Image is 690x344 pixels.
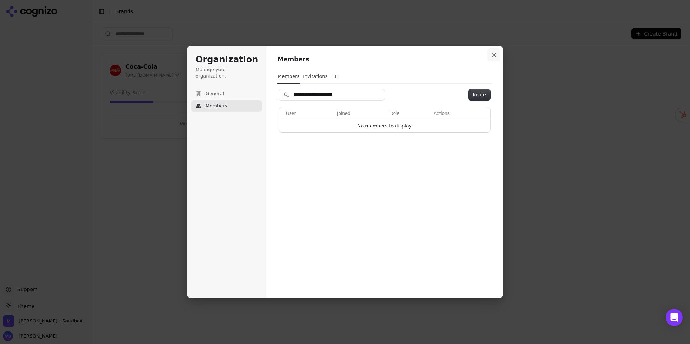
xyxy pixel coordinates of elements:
button: Invite [469,89,490,100]
button: Invitations [303,70,339,83]
div: Open Intercom Messenger [666,309,683,326]
button: Close modal [487,48,500,61]
button: Members [277,70,300,84]
p: Manage your organization. [195,66,257,79]
span: 1 [332,74,339,79]
th: Actions [431,107,490,120]
button: General [191,88,262,99]
th: User [279,107,334,120]
input: Search [279,89,385,100]
p: No members to display [358,123,412,129]
th: Role [387,107,431,120]
h1: Organization [195,54,257,66]
h1: Members [277,55,492,64]
span: Members [206,103,227,109]
span: General [206,90,224,97]
th: Joined [334,107,387,120]
button: Members [191,100,262,112]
